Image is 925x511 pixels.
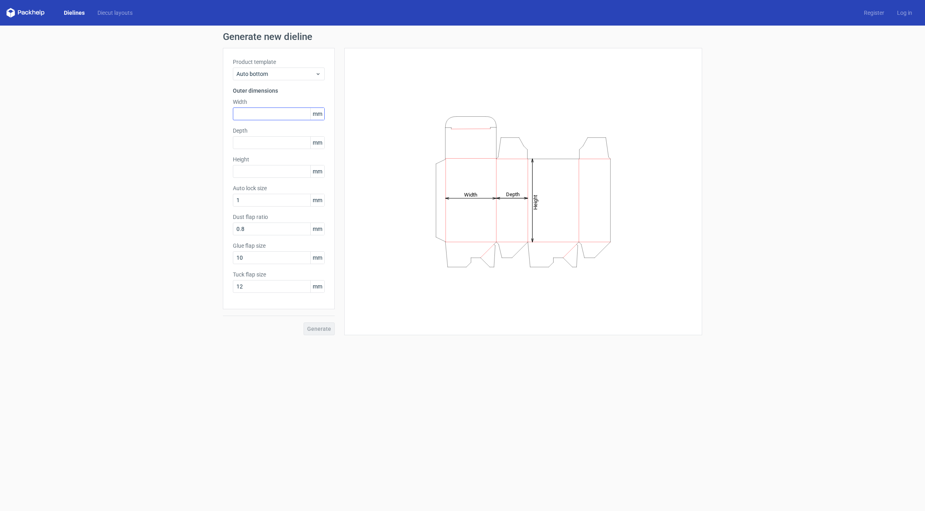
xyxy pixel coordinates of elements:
[310,252,324,264] span: mm
[464,191,477,197] tspan: Width
[310,280,324,292] span: mm
[310,108,324,120] span: mm
[91,9,139,17] a: Diecut layouts
[310,194,324,206] span: mm
[233,98,325,106] label: Width
[532,195,538,209] tspan: Height
[233,58,325,66] label: Product template
[858,9,891,17] a: Register
[310,165,324,177] span: mm
[310,137,324,149] span: mm
[233,270,325,278] label: Tuck flap size
[233,184,325,192] label: Auto lock size
[233,155,325,163] label: Height
[233,242,325,250] label: Glue flap size
[233,213,325,221] label: Dust flap ratio
[58,9,91,17] a: Dielines
[891,9,919,17] a: Log in
[223,32,702,42] h1: Generate new dieline
[310,223,324,235] span: mm
[233,127,325,135] label: Depth
[233,87,325,95] h3: Outer dimensions
[506,191,520,197] tspan: Depth
[236,70,315,78] span: Auto bottom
